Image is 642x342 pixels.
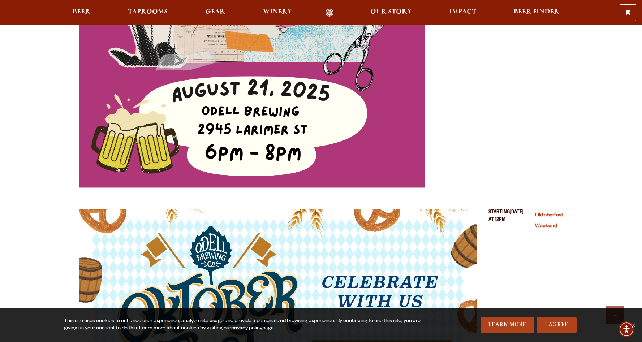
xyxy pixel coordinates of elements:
a: Odell Home [316,9,343,17]
a: Beer Finder [509,9,564,17]
span: Winery [263,9,292,15]
a: Beer [68,9,95,17]
a: Taprooms [123,9,172,17]
a: I Agree [537,317,577,333]
span: Our Story [370,9,412,15]
a: Our Story [366,9,417,17]
a: Oktoberfest Weekend (opens in a new window) [535,213,563,229]
span: Taprooms [128,9,168,15]
span: Impact [449,9,476,15]
a: Gear [201,9,230,17]
a: Learn More [481,317,534,333]
span: Gear [205,9,225,15]
div: Accessibility Menu [619,321,634,337]
span: Beer [73,9,90,15]
a: Winery [258,9,297,17]
a: privacy policy [231,326,262,332]
a: Impact [445,9,481,17]
div: This site uses cookies to enhance user experience, analyze site usage and provide a personalized ... [64,318,427,332]
a: Scroll to top [606,306,624,324]
span: Beer Finder [514,9,559,15]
